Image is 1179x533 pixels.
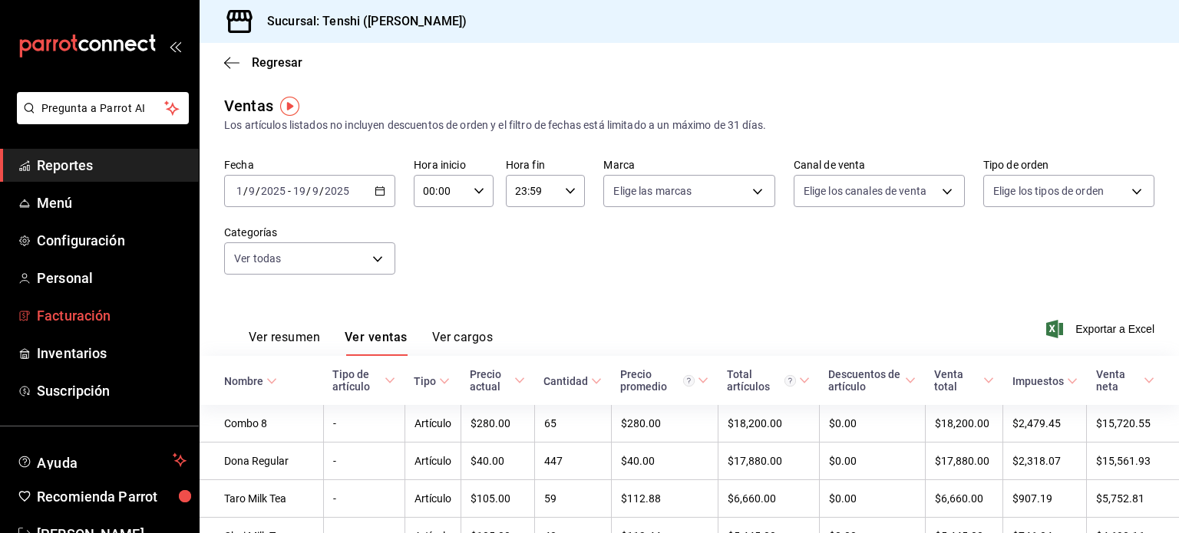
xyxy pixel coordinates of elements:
td: - [323,443,405,480]
button: Regresar [224,55,302,70]
td: $2,479.45 [1003,405,1087,443]
td: $40.00 [611,443,718,480]
span: Total artículos [727,368,810,393]
div: Nombre [224,375,263,387]
span: Ver todas [234,251,281,266]
button: Ver resumen [249,330,320,356]
label: Hora inicio [414,160,494,170]
input: -- [292,185,306,197]
td: $18,200.00 [718,405,819,443]
span: Elige las marcas [613,183,692,199]
div: Precio actual [470,368,511,393]
label: Hora fin [506,160,586,170]
span: / [306,185,311,197]
button: Ver cargos [432,330,494,356]
span: Recomienda Parrot [37,486,187,507]
label: Fecha [224,160,395,170]
span: Facturación [37,305,187,326]
td: - [323,405,405,443]
td: Taro Milk Tea [200,480,323,518]
label: Marca [603,160,774,170]
span: Impuestos [1012,375,1078,387]
span: Suscripción [37,380,187,401]
td: $2,318.07 [1003,443,1087,480]
td: $15,561.93 [1087,443,1179,480]
label: Tipo de orden [983,160,1154,170]
input: ---- [324,185,350,197]
span: Inventarios [37,343,187,364]
button: Pregunta a Parrot AI [17,92,189,124]
a: Pregunta a Parrot AI [11,111,189,127]
span: Venta total [934,368,993,393]
td: $0.00 [819,480,925,518]
svg: El total artículos considera cambios de precios en los artículos así como costos adicionales por ... [784,375,796,387]
td: $0.00 [819,443,925,480]
div: Los artículos listados no incluyen descuentos de orden y el filtro de fechas está limitado a un m... [224,117,1154,133]
div: Tipo [414,375,436,387]
td: Dona Regular [200,443,323,480]
div: Precio promedio [620,368,695,393]
button: Tooltip marker [280,97,299,116]
div: Tipo de artículo [332,368,381,393]
td: $18,200.00 [925,405,1002,443]
div: Impuestos [1012,375,1064,387]
td: $15,720.55 [1087,405,1179,443]
td: $280.00 [461,405,534,443]
td: Combo 8 [200,405,323,443]
input: -- [312,185,319,197]
span: Reportes [37,155,187,176]
td: Artículo [405,405,461,443]
div: Ventas [224,94,273,117]
svg: Precio promedio = Total artículos / cantidad [683,375,695,387]
button: Ver ventas [345,330,408,356]
input: -- [248,185,256,197]
button: open_drawer_menu [169,40,181,52]
div: Venta total [934,368,979,393]
span: Personal [37,268,187,288]
td: 447 [534,443,611,480]
span: / [256,185,260,197]
td: - [323,480,405,518]
td: Artículo [405,443,461,480]
td: $105.00 [461,480,534,518]
td: $6,660.00 [718,480,819,518]
td: $0.00 [819,405,925,443]
span: - [288,185,291,197]
label: Categorías [224,227,395,238]
td: $6,660.00 [925,480,1002,518]
span: Descuentos de artículo [828,368,916,393]
h3: Sucursal: Tenshi ([PERSON_NAME]) [255,12,467,31]
td: $17,880.00 [718,443,819,480]
input: ---- [260,185,286,197]
span: Cantidad [543,375,602,387]
td: 59 [534,480,611,518]
td: $280.00 [611,405,718,443]
div: Cantidad [543,375,588,387]
span: Elige los canales de venta [804,183,926,199]
td: 65 [534,405,611,443]
span: Nombre [224,375,277,387]
label: Canal de venta [794,160,965,170]
td: $40.00 [461,443,534,480]
span: Menú [37,192,187,213]
td: $17,880.00 [925,443,1002,480]
td: $112.88 [611,480,718,518]
span: Pregunta a Parrot AI [41,100,165,117]
div: Descuentos de artículo [828,368,902,393]
span: Tipo de artículo [332,368,395,393]
div: navigation tabs [249,330,493,356]
span: Tipo [414,375,450,387]
input: -- [236,185,243,197]
td: $907.19 [1003,480,1087,518]
span: Precio promedio [620,368,708,393]
span: / [243,185,248,197]
td: Artículo [405,480,461,518]
div: Total artículos [727,368,796,393]
span: Venta neta [1096,368,1154,393]
span: Ayuda [37,451,167,469]
button: Exportar a Excel [1049,320,1154,338]
td: $5,752.81 [1087,480,1179,518]
span: Precio actual [470,368,525,393]
span: Regresar [252,55,302,70]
